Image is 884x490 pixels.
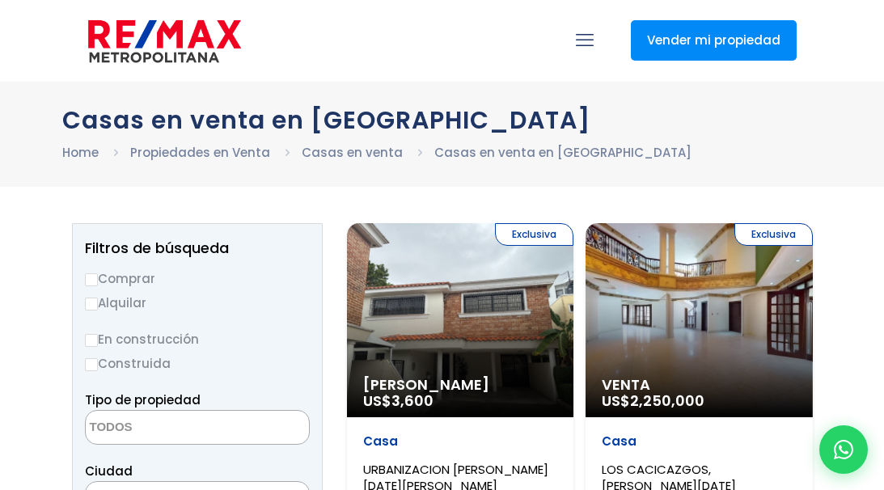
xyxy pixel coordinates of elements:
[630,391,704,411] span: 2,250,000
[434,142,692,163] li: Casas en venta en [GEOGRAPHIC_DATA]
[86,411,243,446] textarea: Search
[85,298,98,310] input: Alquilar
[85,240,310,256] h2: Filtros de búsqueda
[571,27,598,54] a: mobile menu
[85,268,310,289] label: Comprar
[85,273,98,286] input: Comprar
[62,144,99,161] a: Home
[302,144,403,161] a: Casas en venta
[85,329,310,349] label: En construcción
[734,223,813,246] span: Exclusiva
[85,293,310,313] label: Alquilar
[85,353,310,374] label: Construida
[85,334,98,347] input: En construcción
[363,391,434,411] span: US$
[85,391,201,408] span: Tipo de propiedad
[363,433,558,450] p: Casa
[602,377,797,393] span: Venta
[85,358,98,371] input: Construida
[602,433,797,450] p: Casa
[363,377,558,393] span: [PERSON_NAME]
[631,20,797,61] a: Vender mi propiedad
[62,106,823,134] h1: Casas en venta en [GEOGRAPHIC_DATA]
[85,463,133,479] span: Ciudad
[130,144,270,161] a: Propiedades en Venta
[391,391,434,411] span: 3,600
[88,17,241,65] img: remax-metropolitana-logo
[495,223,573,246] span: Exclusiva
[602,391,704,411] span: US$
